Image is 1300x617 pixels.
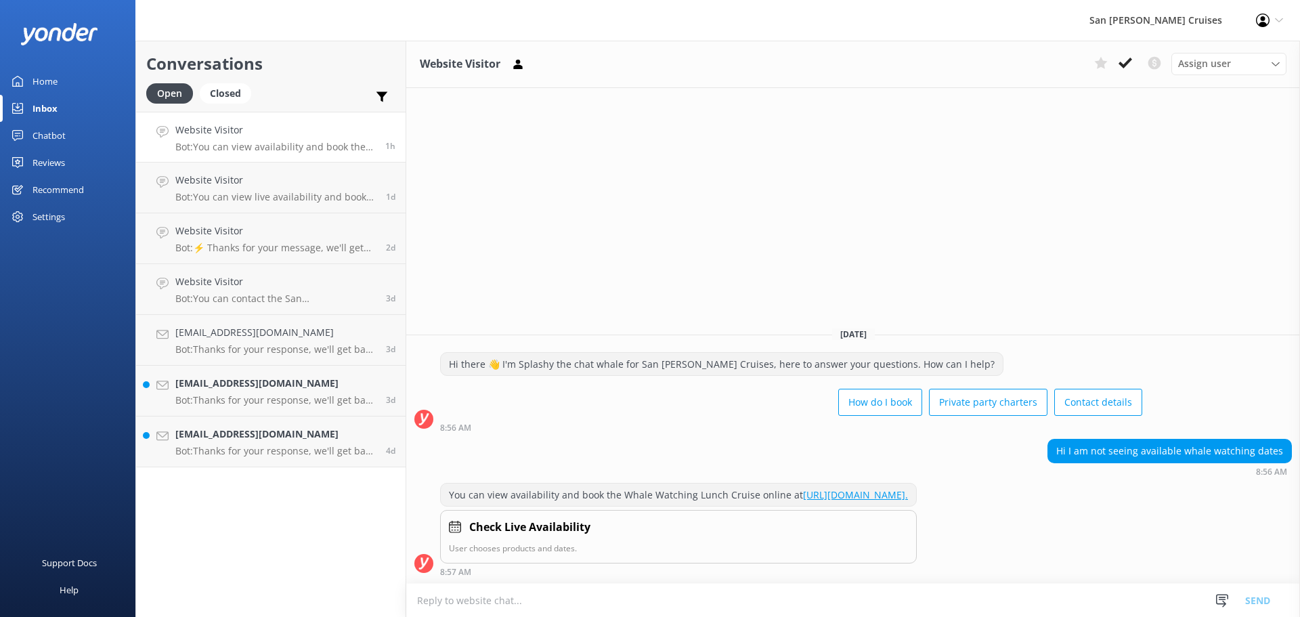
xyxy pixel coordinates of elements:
[386,191,395,203] span: Oct 09 2025 10:27am (UTC -07:00) America/Tijuana
[146,83,193,104] div: Open
[440,423,1142,432] div: Oct 10 2025 08:56am (UTC -07:00) America/Tijuana
[1178,56,1231,71] span: Assign user
[440,568,471,576] strong: 8:57 AM
[803,488,908,501] a: [URL][DOMAIN_NAME].
[1047,467,1292,476] div: Oct 10 2025 08:56am (UTC -07:00) America/Tijuana
[386,445,395,456] span: Oct 06 2025 08:53am (UTC -07:00) America/Tijuana
[175,343,376,356] p: Bot: Thanks for your response, we'll get back to you as soon as we can during opening hours.
[1171,53,1286,75] div: Assign User
[175,376,376,391] h4: [EMAIL_ADDRESS][DOMAIN_NAME]
[32,95,58,122] div: Inbox
[469,519,590,536] h4: Check Live Availability
[1256,468,1287,476] strong: 8:56 AM
[200,83,251,104] div: Closed
[20,23,98,45] img: yonder-white-logo.png
[441,484,916,507] div: You can view availability and book the Whale Watching Lunch Cruise online at
[1054,389,1142,416] button: Contact details
[136,264,406,315] a: Website VisitorBot:You can contact the San [PERSON_NAME] Cruises team at [PHONE_NUMBER] (toll fre...
[175,394,376,406] p: Bot: Thanks for your response, we'll get back to you as soon as we can during opening hours.
[175,293,376,305] p: Bot: You can contact the San [PERSON_NAME] Cruises team at [PHONE_NUMBER] (toll free), 360.738.80...
[175,123,375,137] h4: Website Visitor
[32,149,65,176] div: Reviews
[136,315,406,366] a: [EMAIL_ADDRESS][DOMAIN_NAME]Bot:Thanks for your response, we'll get back to you as soon as we can...
[32,68,58,95] div: Home
[386,394,395,406] span: Oct 06 2025 11:09am (UTC -07:00) America/Tijuana
[42,549,97,576] div: Support Docs
[441,353,1003,376] div: Hi there 👋 I'm Splashy the chat whale for San [PERSON_NAME] Cruises, here to answer your question...
[32,203,65,230] div: Settings
[175,325,376,340] h4: [EMAIL_ADDRESS][DOMAIN_NAME]
[60,576,79,603] div: Help
[175,242,376,254] p: Bot: ⚡ Thanks for your message, we'll get back to you as soon as we can. You're also welcome to k...
[386,293,395,304] span: Oct 07 2025 10:10am (UTC -07:00) America/Tijuana
[175,445,376,457] p: Bot: Thanks for your response, we'll get back to you as soon as we can during opening hours.
[449,542,908,555] p: User chooses products and dates.
[175,191,376,203] p: Bot: You can view live availability and book your cruise online at [URL][DOMAIN_NAME]. Alternativ...
[32,122,66,149] div: Chatbot
[200,85,258,100] a: Closed
[136,163,406,213] a: Website VisitorBot:You can view live availability and book your cruise online at [URL][DOMAIN_NAM...
[440,424,471,432] strong: 8:56 AM
[175,274,376,289] h4: Website Visitor
[385,140,395,152] span: Oct 10 2025 08:56am (UTC -07:00) America/Tijuana
[929,389,1047,416] button: Private party charters
[146,85,200,100] a: Open
[32,176,84,203] div: Recommend
[146,51,395,77] h2: Conversations
[136,213,406,264] a: Website VisitorBot:⚡ Thanks for your message, we'll get back to you as soon as we can. You're als...
[386,343,395,355] span: Oct 07 2025 05:36am (UTC -07:00) America/Tijuana
[832,328,875,340] span: [DATE]
[175,173,376,188] h4: Website Visitor
[175,224,376,238] h4: Website Visitor
[420,56,500,73] h3: Website Visitor
[386,242,395,253] span: Oct 08 2025 06:29am (UTC -07:00) America/Tijuana
[136,417,406,467] a: [EMAIL_ADDRESS][DOMAIN_NAME]Bot:Thanks for your response, we'll get back to you as soon as we can...
[136,366,406,417] a: [EMAIL_ADDRESS][DOMAIN_NAME]Bot:Thanks for your response, we'll get back to you as soon as we can...
[175,141,375,153] p: Bot: You can view availability and book the Whale Watching Lunch Cruise online at [URL][DOMAIN_NA...
[440,567,917,576] div: Oct 10 2025 08:57am (UTC -07:00) America/Tijuana
[175,427,376,442] h4: [EMAIL_ADDRESS][DOMAIN_NAME]
[1048,440,1291,463] div: Hi I am not seeing available whale watching dates
[838,389,922,416] button: How do I book
[136,112,406,163] a: Website VisitorBot:You can view availability and book the Whale Watching Lunch Cruise online at [...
